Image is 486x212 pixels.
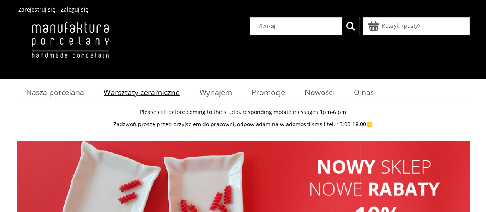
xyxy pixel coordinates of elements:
span: O nas [354,87,374,97]
a: Zaloguj się [61,6,88,13]
a: O nas [344,85,383,100]
a: Nasza porcelana [17,85,94,100]
span: Promocje [252,87,285,97]
span: Warsztaty ceramiczne [104,87,180,97]
a: Produkty w koszyku 0. Przejdź do koszyka [369,22,420,29]
button: Szukaj [342,17,359,35]
a: Warsztaty ceramiczne [94,85,189,100]
input: Szukaj w sklepie [253,18,342,35]
span: Nasza porcelana [26,87,84,97]
a: Wynajem [189,85,242,100]
img: Manufaktura Porcelany [17,17,124,75]
p: Zadzwoń proszę przed przyjściem do pracowni, odpowiadam na wiadomosci sms i tel. 13.00-18.00😁 [17,121,470,128]
span: Koszyk: [382,22,401,29]
b: (pusty) [402,22,420,29]
a: Promocje [242,85,295,100]
span: Wynajem [199,87,232,97]
a: Zarejestruj się [18,6,55,13]
p: Please call before coming to the studio, responding mobile messages 1pm-6 pm [17,109,470,115]
span: Nowości [305,87,334,97]
a: Nowości [295,85,344,100]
